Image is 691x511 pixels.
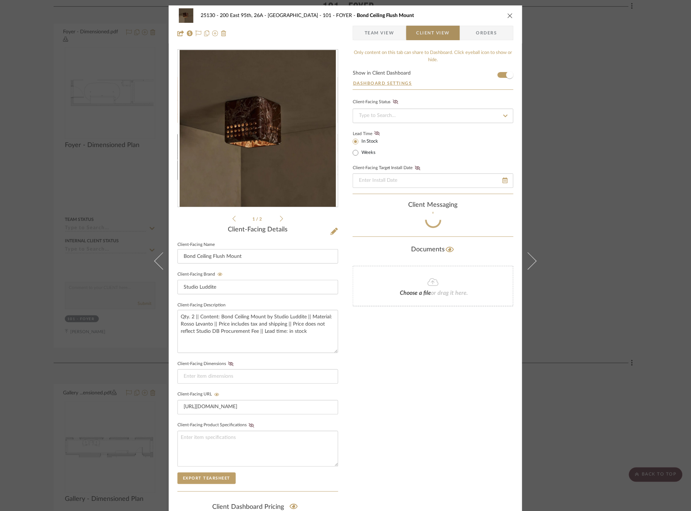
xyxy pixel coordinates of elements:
[256,217,260,221] span: /
[177,400,338,415] input: Enter item URL
[416,26,450,40] span: Client View
[353,137,390,157] mat-radio-group: Select item type
[178,50,338,207] div: 0
[507,12,514,19] button: close
[353,49,514,63] div: Only content on this tab can share to Dashboard. Click eyeball icon to show or hide.
[221,30,227,36] img: Remove from project
[212,392,222,397] button: Client-Facing URL
[372,130,382,137] button: Lead Time
[353,99,401,106] div: Client-Facing Status
[353,109,514,123] input: Type to Search…
[323,13,357,18] span: 101 - FOYER
[360,138,378,145] label: In Stock
[247,423,256,428] button: Client-Facing Product Specifications
[177,303,226,307] label: Client-Facing Description
[400,290,431,296] span: Choose a file
[357,13,414,18] span: Bond Ceiling Flush Mount
[253,217,256,221] span: 1
[365,26,394,40] span: Team View
[468,26,505,40] span: Orders
[353,130,390,137] label: Lead Time
[177,473,236,484] button: Export Tearsheet
[177,423,256,428] label: Client-Facing Product Specifications
[177,369,338,384] input: Enter item dimensions
[201,13,323,18] span: 25130 - 200 East 95th, 26A - [GEOGRAPHIC_DATA]
[413,166,423,171] button: Client-Facing Target Install Date
[215,272,225,277] button: Client-Facing Brand
[177,272,225,277] label: Client-Facing Brand
[177,8,195,23] img: 3cf14a31-b47d-4a6a-ba0e-d73137c99097_48x40.jpg
[360,150,376,156] label: Weeks
[353,201,514,209] div: client Messaging
[353,80,412,87] button: Dashboard Settings
[177,243,215,247] label: Client-Facing Name
[177,280,338,294] input: Enter Client-Facing Brand
[353,244,514,256] div: Documents
[177,249,338,264] input: Enter Client-Facing Item Name
[226,361,236,367] button: Client-Facing Dimensions
[177,226,338,234] div: Client-Facing Details
[431,290,468,296] span: or drag it here.
[180,50,336,207] img: 3cf14a31-b47d-4a6a-ba0e-d73137c99097_436x436.jpg
[177,361,236,367] label: Client-Facing Dimensions
[260,217,263,221] span: 2
[353,166,423,171] label: Client-Facing Target Install Date
[177,392,222,397] label: Client-Facing URL
[353,173,514,188] input: Enter Install Date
